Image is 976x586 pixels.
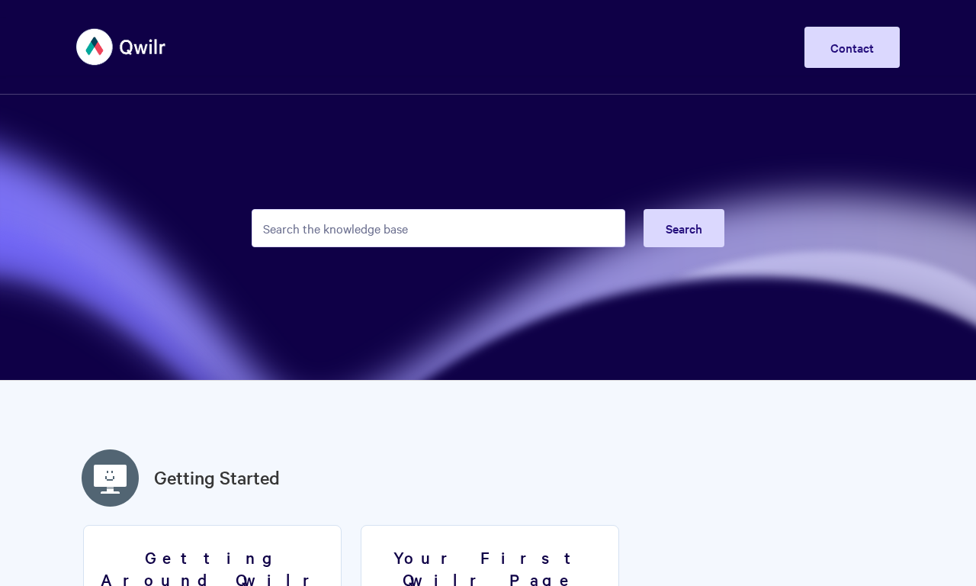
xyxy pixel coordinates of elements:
[252,209,625,247] input: Search the knowledge base
[804,27,900,68] a: Contact
[666,220,702,237] span: Search
[644,209,724,247] button: Search
[76,18,167,76] img: Qwilr Help Center
[154,464,280,491] a: Getting Started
